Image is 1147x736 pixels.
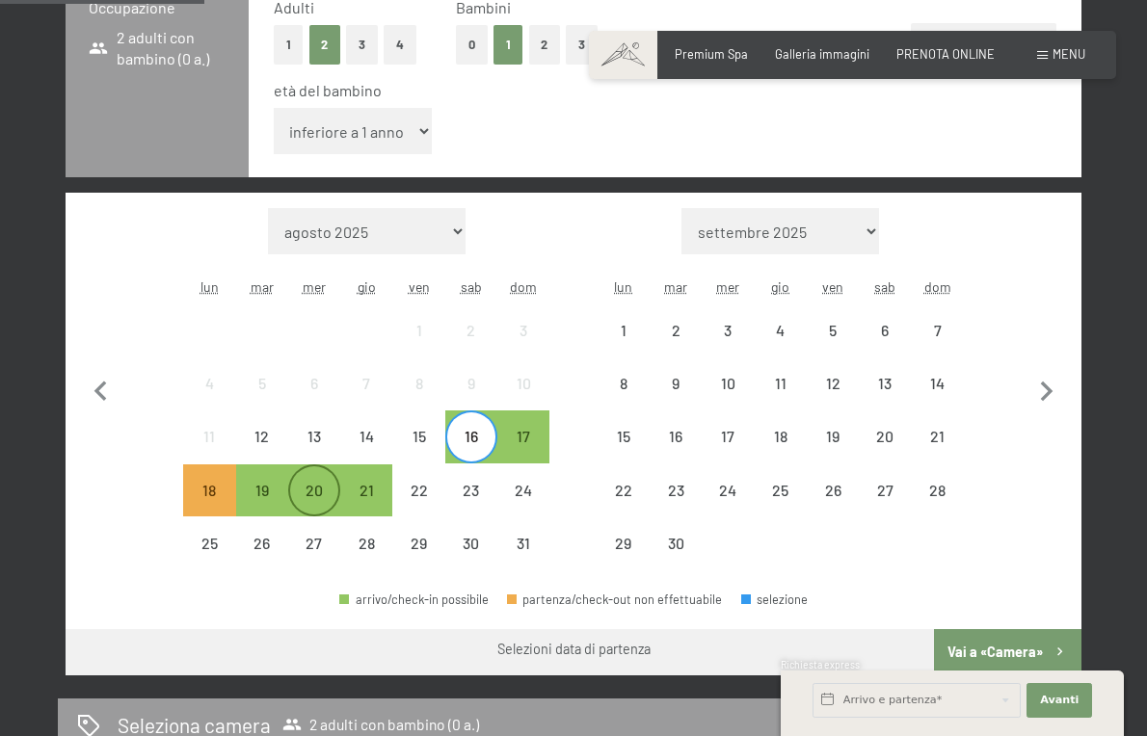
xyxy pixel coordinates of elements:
div: Sat Sep 06 2025 [859,304,911,356]
abbr: domenica [924,278,951,295]
button: 3 [346,25,378,65]
div: Wed Aug 13 2025 [288,410,340,462]
div: 25 [185,536,233,584]
div: 26 [809,483,857,531]
div: Fri Sep 26 2025 [807,464,859,516]
div: partenza/check-out non effettuabile [650,464,702,516]
div: partenza/check-out non effettuabile [183,517,235,569]
abbr: sabato [874,278,895,295]
div: Sat Aug 16 2025 [445,410,497,462]
div: partenza/check-out non effettuabile [650,410,702,462]
div: Mon Sep 01 2025 [598,304,650,356]
div: partenza/check-out non effettuabile [755,464,807,516]
div: partenza/check-out non effettuabile [598,517,650,569]
div: partenza/check-out non effettuabile [392,357,444,409]
button: 0 [456,25,488,65]
div: 13 [861,376,909,424]
div: Tue Aug 19 2025 [236,464,288,516]
div: 18 [185,483,233,531]
div: Wed Sep 03 2025 [702,304,754,356]
div: partenza/check-out non effettuabile [392,517,444,569]
div: 27 [861,483,909,531]
button: Aggiungi camera [911,23,1056,66]
div: 24 [499,483,547,531]
div: 30 [447,536,495,584]
abbr: venerdì [409,278,430,295]
div: partenza/check-out possibile [340,464,392,516]
div: Sun Aug 24 2025 [497,464,549,516]
div: Sun Sep 07 2025 [911,304,963,356]
div: 16 [652,429,700,477]
div: partenza/check-out non effettuabile [340,410,392,462]
div: 5 [238,376,286,424]
div: partenza/check-out non effettuabile [650,357,702,409]
button: Mese precedente [81,208,121,570]
div: partenza/check-out non effettuabile [392,410,444,462]
div: partenza/check-out non effettuabile [702,304,754,356]
div: 14 [913,376,961,424]
div: Mon Aug 18 2025 [183,464,235,516]
div: 16 [447,429,495,477]
div: 28 [913,483,961,531]
div: partenza/check-out non effettuabile [288,410,340,462]
div: 5 [809,323,857,371]
div: Tue Aug 05 2025 [236,357,288,409]
div: 3 [704,323,752,371]
button: 1 [274,25,304,65]
div: partenza/check-out possibile [236,464,288,516]
div: 27 [290,536,338,584]
div: partenza/check-out non effettuabile [598,410,650,462]
span: 2 adulti con bambino (0 a.) [282,715,479,734]
div: 29 [600,536,648,584]
a: Galleria immagini [775,46,869,62]
div: 20 [861,429,909,477]
abbr: lunedì [614,278,632,295]
div: età del bambino [274,80,1041,101]
div: Thu Sep 25 2025 [755,464,807,516]
div: 26 [238,536,286,584]
div: partenza/check-out non effettuabile [445,304,497,356]
div: partenza/check-out non è effettuabile, poiché non è stato raggiunto il soggiorno minimo richiesto [183,464,235,516]
abbr: mercoledì [716,278,739,295]
div: selezione [741,593,809,606]
div: 11 [757,376,805,424]
div: Mon Sep 08 2025 [598,357,650,409]
div: Fri Aug 08 2025 [392,357,444,409]
div: Thu Sep 04 2025 [755,304,807,356]
div: Sat Aug 09 2025 [445,357,497,409]
div: Sat Aug 23 2025 [445,464,497,516]
div: 31 [499,536,547,584]
div: 22 [394,483,442,531]
div: 23 [447,483,495,531]
div: 9 [447,376,495,424]
div: 21 [342,483,390,531]
div: partenza/check-out possibile [288,464,340,516]
div: 21 [913,429,961,477]
div: Mon Aug 04 2025 [183,357,235,409]
div: partenza/check-out non effettuabile [598,304,650,356]
div: 19 [809,429,857,477]
div: 11 [185,429,233,477]
div: 14 [342,429,390,477]
div: partenza/check-out non effettuabile [911,357,963,409]
div: 6 [861,323,909,371]
div: 12 [238,429,286,477]
div: partenza/check-out non effettuabile [497,517,549,569]
div: Wed Sep 17 2025 [702,410,754,462]
div: Sat Aug 02 2025 [445,304,497,356]
div: 10 [499,376,547,424]
button: 3 [566,25,598,65]
div: partenza/check-out non effettuabile [755,410,807,462]
div: Wed Aug 06 2025 [288,357,340,409]
div: partenza/check-out possibile [497,410,549,462]
div: Mon Aug 25 2025 [183,517,235,569]
div: Fri Aug 29 2025 [392,517,444,569]
div: 1 [394,323,442,371]
abbr: venerdì [822,278,843,295]
div: 4 [757,323,805,371]
div: Sun Aug 31 2025 [497,517,549,569]
div: partenza/check-out non effettuabile [497,304,549,356]
div: Mon Sep 29 2025 [598,517,650,569]
div: partenza/check-out non effettuabile [445,357,497,409]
